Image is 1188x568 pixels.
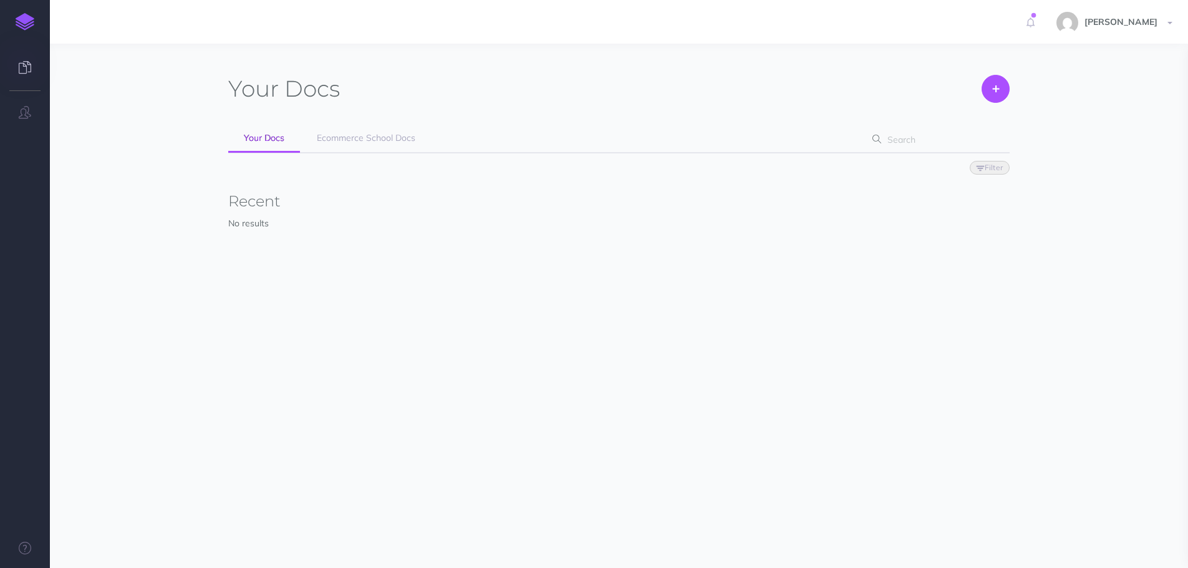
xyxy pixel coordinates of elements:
[1056,12,1078,34] img: e87add64f3cafac7edbf2794c21eb1e1.jpg
[16,13,34,31] img: logo-mark.svg
[970,161,1010,175] button: Filter
[884,128,990,151] input: Search
[228,75,340,103] h1: Docs
[228,193,1010,209] h3: Recent
[228,75,279,102] span: Your
[1078,16,1164,27] span: [PERSON_NAME]
[317,132,415,143] span: Ecommerce School Docs
[228,216,1010,230] p: No results
[228,125,300,153] a: Your Docs
[244,132,284,143] span: Your Docs
[301,125,431,152] a: Ecommerce School Docs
